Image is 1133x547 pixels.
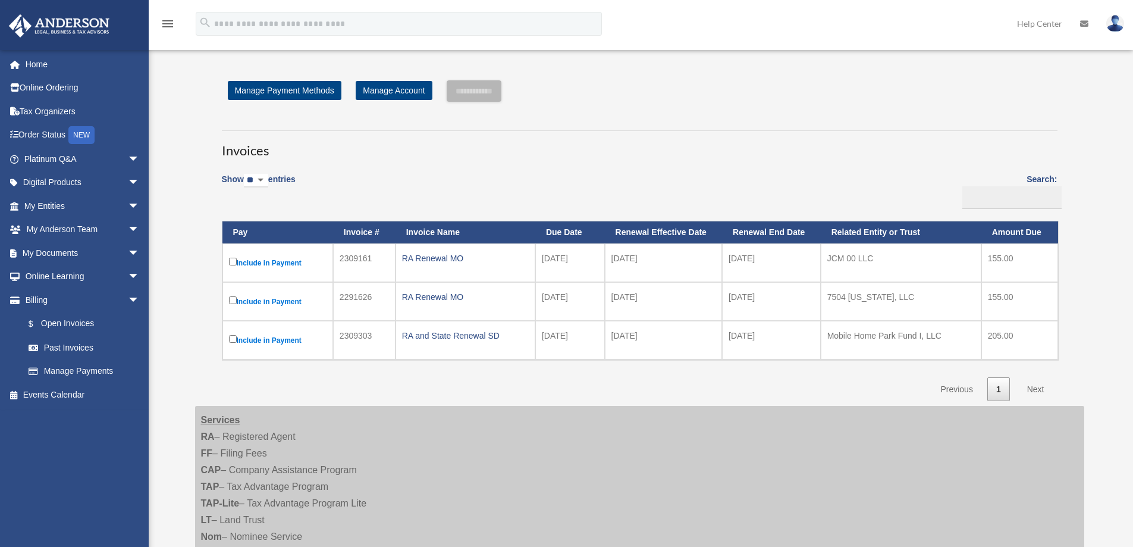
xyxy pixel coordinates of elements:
[1018,377,1053,402] a: Next
[229,333,327,348] label: Include in Payment
[229,258,237,265] input: Include in Payment
[201,498,240,508] strong: TAP-Lite
[722,282,821,321] td: [DATE]
[8,241,158,265] a: My Documentsarrow_drop_down
[229,335,237,343] input: Include in Payment
[605,221,722,243] th: Renewal Effective Date: activate to sort column ascending
[535,321,605,360] td: [DATE]
[958,172,1057,209] label: Search:
[17,336,152,360] a: Past Invoices
[722,221,821,243] th: Renewal End Date: activate to sort column ascending
[128,194,152,218] span: arrow_drop_down
[981,221,1058,243] th: Amount Due: activate to sort column ascending
[8,288,152,312] a: Billingarrow_drop_down
[8,123,158,148] a: Order StatusNEW
[229,296,237,304] input: Include in Payment
[128,171,152,195] span: arrow_drop_down
[722,321,821,360] td: [DATE]
[201,515,212,525] strong: LT
[201,532,222,542] strong: Nom
[981,282,1058,321] td: 155.00
[333,282,396,321] td: 2291626
[333,221,396,243] th: Invoice #: activate to sort column ascending
[201,415,240,425] strong: Services
[228,81,341,100] a: Manage Payment Methods
[535,221,605,243] th: Due Date: activate to sort column ascending
[402,250,529,267] div: RA Renewal MO
[987,377,1010,402] a: 1
[128,241,152,265] span: arrow_drop_down
[161,17,175,31] i: menu
[222,130,1057,160] h3: Invoices
[244,174,268,187] select: Showentries
[981,243,1058,282] td: 155.00
[821,221,981,243] th: Related Entity or Trust: activate to sort column ascending
[605,321,722,360] td: [DATE]
[201,482,219,492] strong: TAP
[605,282,722,321] td: [DATE]
[201,465,221,475] strong: CAP
[402,327,529,344] div: RA and State Renewal SD
[35,317,41,332] span: $
[962,186,1062,209] input: Search:
[5,14,113,37] img: Anderson Advisors Platinum Portal
[8,194,158,218] a: My Entitiesarrow_drop_down
[201,432,215,442] strong: RA
[199,16,212,29] i: search
[8,383,158,407] a: Events Calendar
[981,321,1058,360] td: 205.00
[821,243,981,282] td: JCM 00 LLC
[821,321,981,360] td: Mobile Home Park Fund I, LLC
[222,221,333,243] th: Pay: activate to sort column descending
[17,312,146,336] a: $Open Invoices
[8,52,158,76] a: Home
[8,147,158,171] a: Platinum Q&Aarrow_drop_down
[722,243,821,282] td: [DATE]
[333,243,396,282] td: 2309161
[535,243,605,282] td: [DATE]
[535,282,605,321] td: [DATE]
[68,126,95,144] div: NEW
[8,218,158,242] a: My Anderson Teamarrow_drop_down
[229,294,327,309] label: Include in Payment
[8,171,158,195] a: Digital Productsarrow_drop_down
[402,289,529,305] div: RA Renewal MO
[229,255,327,270] label: Include in Payment
[605,243,722,282] td: [DATE]
[128,288,152,312] span: arrow_drop_down
[128,147,152,171] span: arrow_drop_down
[821,282,981,321] td: 7504 [US_STATE], LLC
[8,265,158,289] a: Online Learningarrow_drop_down
[333,321,396,360] td: 2309303
[222,172,296,199] label: Show entries
[931,377,981,402] a: Previous
[201,448,213,458] strong: FF
[161,21,175,31] a: menu
[8,99,158,123] a: Tax Organizers
[8,76,158,100] a: Online Ordering
[356,81,432,100] a: Manage Account
[128,218,152,242] span: arrow_drop_down
[128,265,152,289] span: arrow_drop_down
[17,360,152,383] a: Manage Payments
[396,221,535,243] th: Invoice Name: activate to sort column ascending
[1106,15,1124,32] img: User Pic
